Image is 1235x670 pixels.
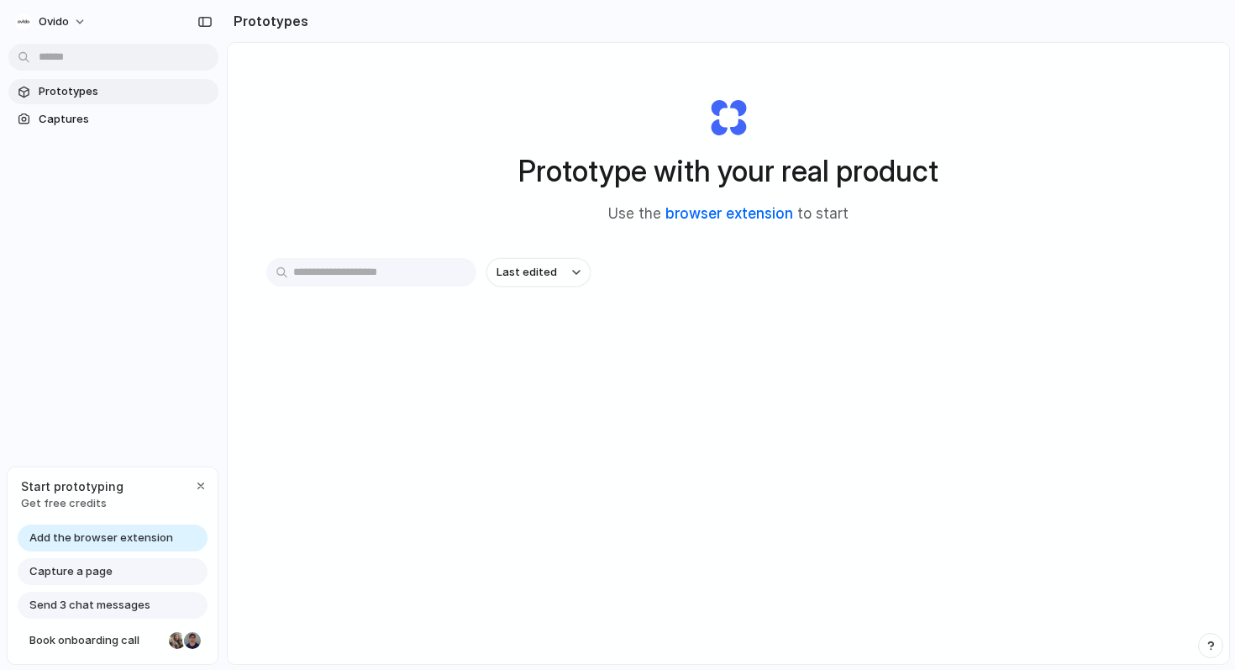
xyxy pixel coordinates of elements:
span: Captures [39,111,212,128]
a: browser extension [665,205,793,222]
button: Last edited [486,258,591,287]
span: Use the to start [608,203,849,225]
a: Prototypes [8,79,218,104]
span: Capture a page [29,563,113,580]
a: Book onboarding call [18,627,208,654]
a: Captures [8,107,218,132]
span: Ovido [39,13,69,30]
span: Add the browser extension [29,530,173,546]
h2: Prototypes [227,11,308,31]
span: Last edited [497,264,557,281]
span: Book onboarding call [29,632,162,649]
span: Get free credits [21,495,123,512]
div: Nicole Kubica [167,630,187,651]
span: Prototypes [39,83,212,100]
span: Send 3 chat messages [29,597,150,614]
h1: Prototype with your real product [518,149,938,193]
span: Start prototyping [21,477,123,495]
div: Christian Iacullo [182,630,202,651]
button: Ovido [8,8,95,35]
